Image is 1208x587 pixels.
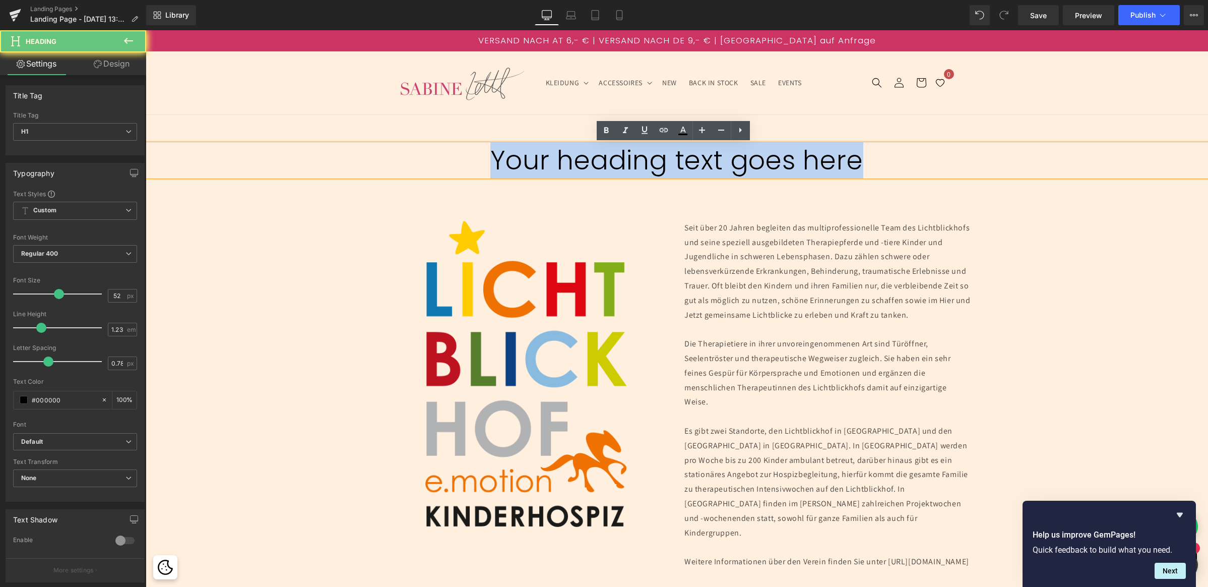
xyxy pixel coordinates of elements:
[33,206,56,215] b: Custom
[13,510,57,524] div: Text Shadow
[517,48,531,57] span: NEW
[537,42,599,63] a: BACK IN STOCK
[6,558,144,582] button: More settings
[21,128,28,135] b: H1
[127,360,136,367] span: px
[1030,10,1047,21] span: Save
[400,48,434,57] span: KLEIDUNG
[539,191,826,292] p: Seit über 20 Jahren begleiten das multiprofessionelle Team des Lichtblickhofs und seine speziell ...
[720,41,742,64] summary: Suchen
[127,326,136,333] span: em
[13,378,137,385] div: Text Color
[1033,509,1186,579] div: Help us improve GemPages!
[1033,529,1186,541] h2: Help us improve GemPages!
[583,5,607,25] a: Tablet
[13,86,43,100] div: Title Tag
[535,5,559,25] a: Desktop
[13,190,137,198] div: Text Styles
[539,524,826,539] p: Weitere Informationen über den Verein finden Sie unter [URL][DOMAIN_NAME]
[994,5,1014,25] button: Redo
[32,394,96,405] input: Color
[13,234,137,241] div: Font Weight
[1130,11,1156,19] span: Publish
[539,307,826,379] p: Die Therapietiere in ihrer unvoreingenommenen Art sind Türöffner, Seelentröster und therapeutisch...
[26,37,56,45] span: Heading
[447,42,511,63] summary: ACCESSOIRES
[394,42,448,63] summary: KLEIDUNG
[1075,10,1102,21] span: Preview
[30,5,146,13] a: Landing Pages
[13,112,137,119] div: Title Tag
[21,474,37,482] b: None
[165,11,189,20] span: Library
[75,52,148,75] a: Design
[254,35,380,70] img: FASHION GALLERY by Sabine Zettl
[30,15,127,23] span: Landing Page - [DATE] 13:15:50
[1174,509,1186,521] button: Hide survey
[12,530,27,545] img: Cookie-Richtlinie
[543,48,593,57] span: BACK IN STOCK
[559,5,583,25] a: Laptop
[8,525,32,549] div: Cookie-Richtlinie
[13,458,137,465] div: Text Transform
[21,250,58,257] b: Regular 400
[607,5,631,25] a: Mobile
[53,566,94,575] p: More settings
[626,42,662,63] a: EVENTS
[11,529,28,546] button: Cookie-Richtlinie
[1184,5,1204,25] button: More
[605,48,620,57] span: SALE
[13,344,137,351] div: Letter Spacing
[112,391,137,409] div: %
[970,5,990,25] button: Undo
[1033,545,1186,555] p: Quick feedback to build what you need.
[13,311,137,318] div: Line Height
[13,277,137,284] div: Font Size
[13,421,137,428] div: Font
[511,42,537,63] a: NEW
[453,48,497,57] span: ACCESSOIRES
[127,292,136,299] span: px
[13,536,105,547] div: Enable
[146,5,196,25] a: New Library
[21,438,43,446] i: Default
[1118,5,1180,25] button: Publish
[599,42,626,63] a: SALE
[1155,563,1186,579] button: Next question
[13,163,54,178] div: Typography
[798,39,808,49] span: 0
[1063,5,1114,25] a: Preview
[539,394,826,510] p: Es gibt zwei Standorte, den Lichtblickhof in [GEOGRAPHIC_DATA] und den [GEOGRAPHIC_DATA] in [GEOG...
[632,48,656,57] span: EVENTS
